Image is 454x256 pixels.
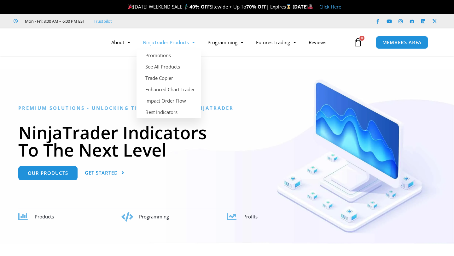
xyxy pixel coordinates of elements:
[139,213,169,220] span: Programming
[308,4,313,9] img: 🏭
[137,106,201,118] a: Best Indicators
[18,124,436,158] h1: NinjaTrader Indicators To The Next Level
[85,170,118,175] span: Get Started
[20,31,88,54] img: LogoAI | Affordable Indicators – NinjaTrader
[94,17,112,25] a: Trustpilot
[28,171,68,176] span: Our Products
[286,4,291,9] img: ⌛
[23,17,85,25] span: Mon - Fri: 8:00 AM – 6:00 PM EST
[250,35,302,50] a: Futures Trading
[344,33,372,51] a: 0
[319,3,341,10] a: Click Here
[293,3,313,10] strong: [DATE]
[382,40,422,45] span: MEMBERS AREA
[85,166,125,180] a: Get Started
[201,35,250,50] a: Programming
[137,50,201,118] ul: NinjaTrader Products
[18,166,78,180] a: Our Products
[137,95,201,106] a: Impact Order Flow
[105,35,352,50] nav: Menu
[246,3,266,10] strong: 70% OFF
[359,36,364,41] span: 0
[376,36,428,49] a: MEMBERS AREA
[243,213,258,220] span: Profits
[35,213,54,220] span: Products
[302,35,333,50] a: Reviews
[128,4,133,9] img: 🎉
[126,3,293,10] span: [DATE] WEEKEND SALE 🏌️‍♂️ Sitewide + Up To | Expires
[137,35,201,50] a: NinjaTrader Products
[189,3,210,10] strong: 40% OFF
[105,35,137,50] a: About
[137,50,201,61] a: Promotions
[18,105,436,111] h6: Premium Solutions - Unlocking the Potential in NinjaTrader
[137,84,201,95] a: Enhanced Chart Trader
[137,72,201,84] a: Trade Copier
[137,61,201,72] a: See All Products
